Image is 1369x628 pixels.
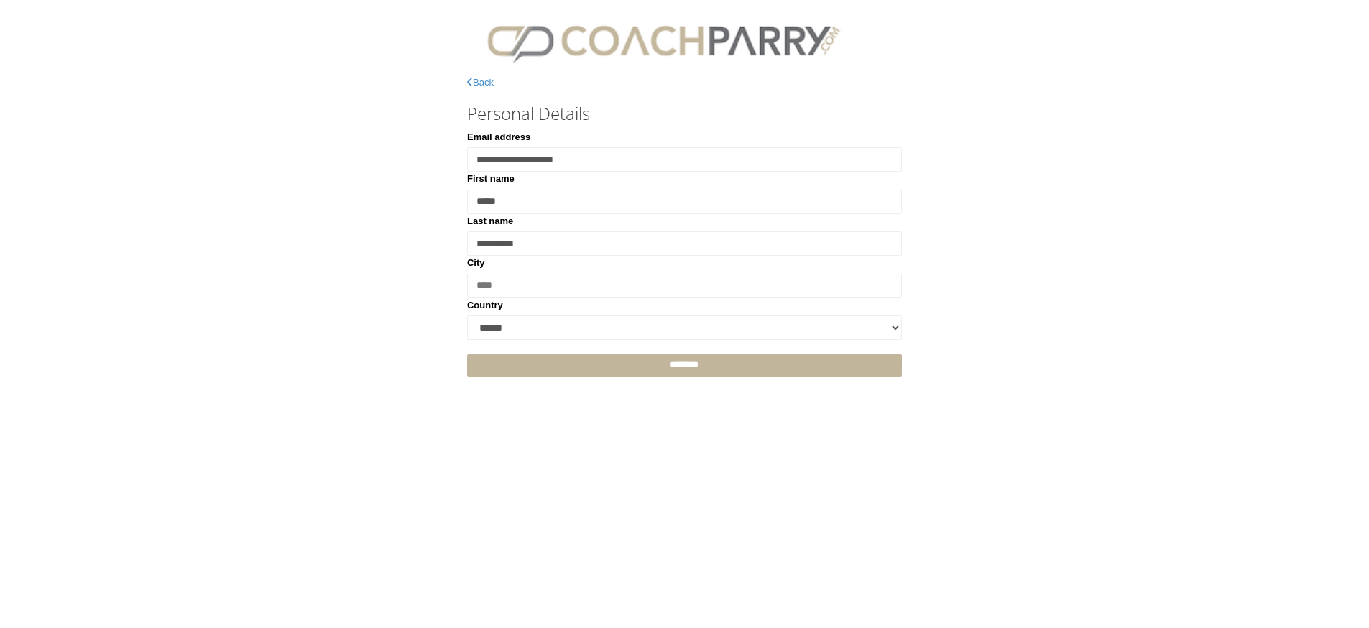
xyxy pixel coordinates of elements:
[467,104,902,123] h3: Personal Details
[467,77,494,88] a: Back
[467,172,515,186] label: First name
[467,298,503,313] label: Country
[467,14,859,68] img: CPlogo.png
[467,214,513,228] label: Last name
[467,256,485,270] label: City
[467,130,530,144] label: Email address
